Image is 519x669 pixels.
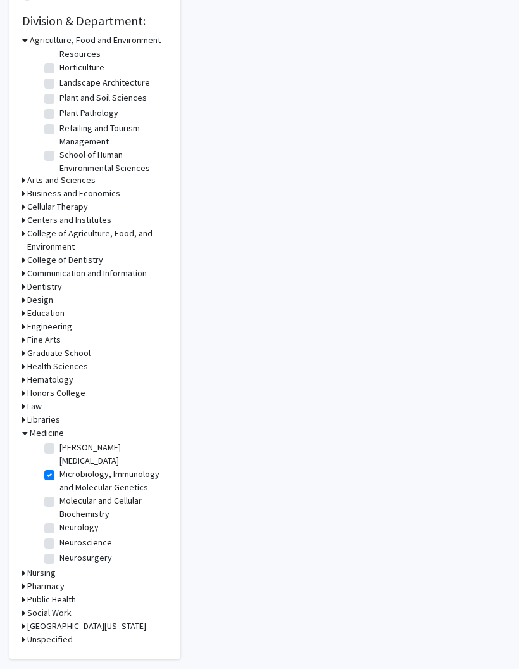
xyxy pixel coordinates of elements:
[27,607,72,620] h3: Social Work
[27,334,61,347] h3: Fine Arts
[59,61,104,75] label: Horticulture
[59,122,165,149] label: Retailing and Tourism Management
[59,107,118,120] label: Plant Pathology
[59,442,165,468] label: [PERSON_NAME] [MEDICAL_DATA]
[59,495,165,521] label: Molecular and Cellular Biochemistry
[27,567,56,580] h3: Nursing
[27,294,53,307] h3: Design
[27,374,73,387] h3: Hematology
[30,34,161,48] h3: Agriculture, Food and Environment
[27,594,76,607] h3: Public Health
[59,468,165,495] label: Microbiology, Immunology and Molecular Genetics
[27,188,120,201] h3: Business and Economics
[27,227,168,254] h3: College of Agriculture, Food, and Environment
[59,35,165,61] label: Forestry and Natural Resources
[27,254,103,267] h3: College of Dentistry
[27,174,96,188] h3: Arts and Sciences
[22,14,168,29] h2: Division & Department:
[27,400,42,414] h3: Law
[27,360,88,374] h3: Health Sciences
[59,77,150,90] label: Landscape Architecture
[27,387,85,400] h3: Honors College
[59,521,99,535] label: Neurology
[59,537,112,550] label: Neuroscience
[59,92,147,105] label: Plant and Soil Sciences
[27,214,111,227] h3: Centers and Institutes
[27,620,146,634] h3: [GEOGRAPHIC_DATA][US_STATE]
[27,321,72,334] h3: Engineering
[27,267,147,281] h3: Communication and Information
[27,307,65,321] h3: Education
[59,149,165,175] label: School of Human Environmental Sciences
[27,201,88,214] h3: Cellular Therapy
[9,612,54,659] iframe: Chat
[27,414,60,427] h3: Libraries
[30,427,64,440] h3: Medicine
[27,580,65,594] h3: Pharmacy
[27,281,62,294] h3: Dentistry
[59,552,112,565] label: Neurosurgery
[27,347,91,360] h3: Graduate School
